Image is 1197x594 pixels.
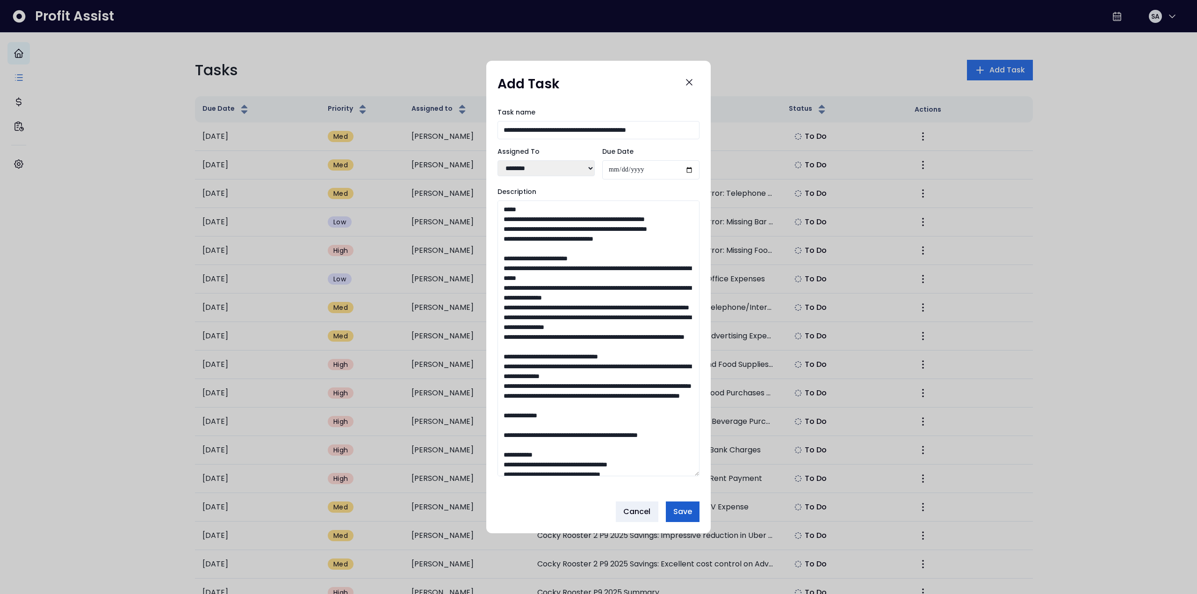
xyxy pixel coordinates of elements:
[498,147,595,157] label: Assigned To
[673,506,692,517] span: Save
[498,76,560,93] h1: Add Task
[498,187,699,197] label: Description
[602,147,699,157] label: Due Date
[498,107,699,117] label: Task name
[679,72,699,93] button: Close
[616,501,658,522] button: Cancel
[666,501,699,522] button: Save
[623,506,651,517] span: Cancel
